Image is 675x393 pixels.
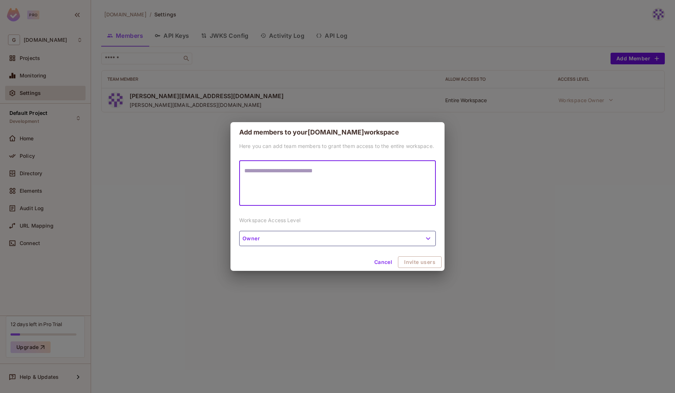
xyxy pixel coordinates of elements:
h2: Add members to your [DOMAIN_NAME] workspace [230,122,445,143]
button: Cancel [371,256,395,268]
p: Workspace Access Level [239,217,436,224]
button: Owner [239,231,436,246]
button: Invite users [398,256,442,268]
p: Here you can add team members to grant them access to the entire workspace. [239,143,436,149]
